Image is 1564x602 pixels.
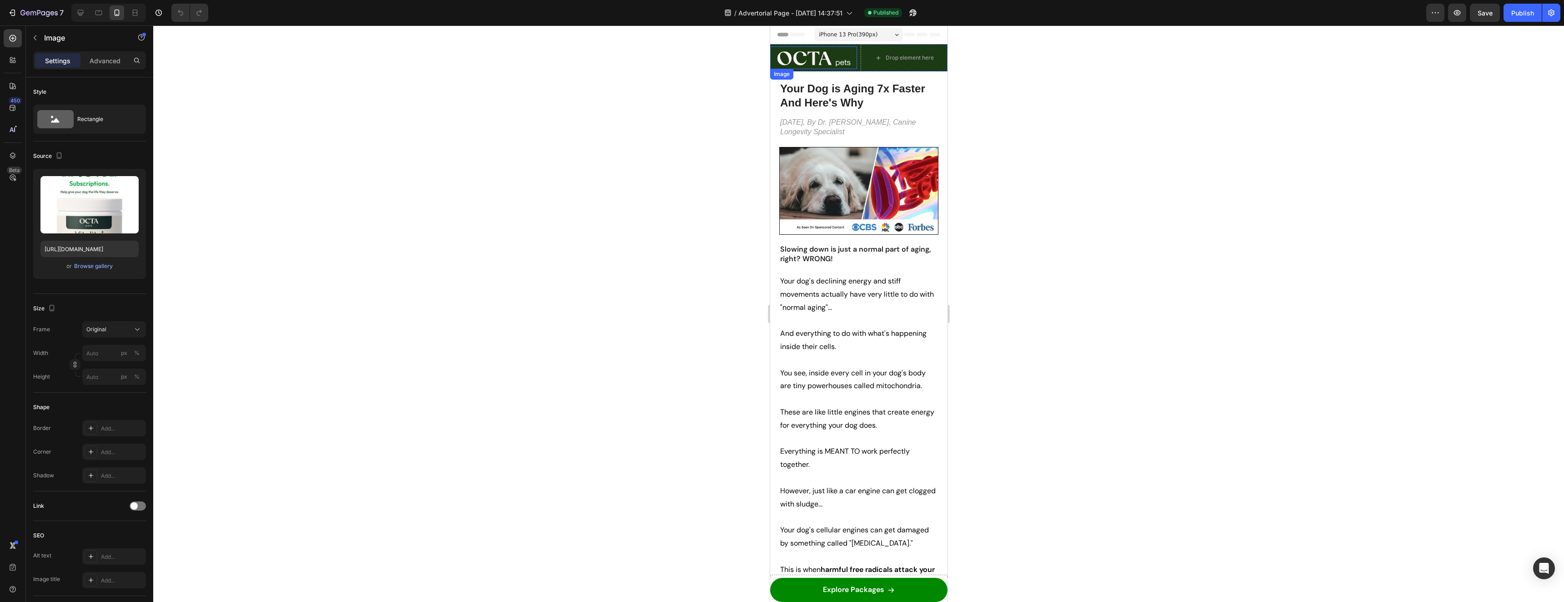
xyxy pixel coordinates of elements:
[33,325,50,334] label: Frame
[101,425,144,433] div: Add...
[33,349,48,357] label: Width
[171,4,208,22] div: Undo/Redo
[7,167,22,174] div: Beta
[119,371,130,382] button: %
[45,56,70,66] p: Settings
[82,321,146,338] button: Original
[119,348,130,359] button: %
[121,349,127,357] div: px
[33,471,54,480] div: Shadow
[33,303,57,315] div: Size
[33,150,65,162] div: Source
[33,448,51,456] div: Corner
[134,373,140,381] div: %
[66,261,72,272] span: or
[60,7,64,18] p: 7
[90,56,120,66] p: Advanced
[101,472,144,480] div: Add...
[33,424,51,432] div: Border
[77,109,133,130] div: Rectangle
[734,8,737,18] span: /
[40,241,139,257] input: https://example.com/image.jpg
[131,348,142,359] button: px
[33,88,46,96] div: Style
[770,25,947,602] iframe: Design area
[33,502,44,510] div: Link
[1470,4,1500,22] button: Save
[33,551,51,560] div: Alt text
[86,325,106,334] span: Original
[9,97,22,104] div: 450
[40,176,139,233] img: preview-image
[33,373,50,381] label: Height
[74,262,113,270] div: Browse gallery
[33,575,60,583] div: Image title
[44,32,121,43] p: Image
[131,371,142,382] button: px
[33,403,50,411] div: Shape
[1511,8,1534,18] div: Publish
[4,4,68,22] button: 7
[1533,557,1555,579] div: Open Intercom Messenger
[33,531,44,540] div: SEO
[1504,4,1542,22] button: Publish
[101,448,144,456] div: Add...
[121,373,127,381] div: px
[738,8,842,18] span: Advertorial Page - [DATE] 14:37:51
[82,369,146,385] input: px%
[1478,9,1493,17] span: Save
[873,9,898,17] span: Published
[101,553,144,561] div: Add...
[74,262,113,271] button: Browse gallery
[82,345,146,361] input: px%
[101,577,144,585] div: Add...
[134,349,140,357] div: %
